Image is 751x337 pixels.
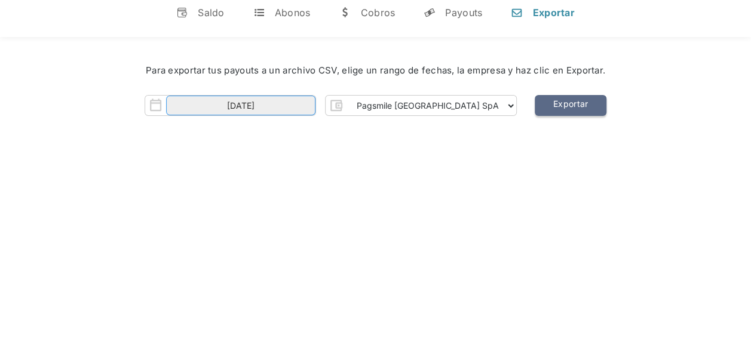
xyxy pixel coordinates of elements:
[445,7,482,19] div: Payouts
[275,7,311,19] div: Abonos
[36,64,715,78] div: Para exportar tus payouts a un archivo CSV, elige un rango de fechas, la empresa y haz clic en Ex...
[253,7,265,19] div: t
[145,95,517,116] form: Form
[360,7,395,19] div: Cobros
[339,7,351,19] div: w
[424,7,436,19] div: y
[511,7,523,19] div: n
[532,7,574,19] div: Exportar
[176,7,188,19] div: v
[535,95,606,116] a: Exportar
[198,7,225,19] div: Saldo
